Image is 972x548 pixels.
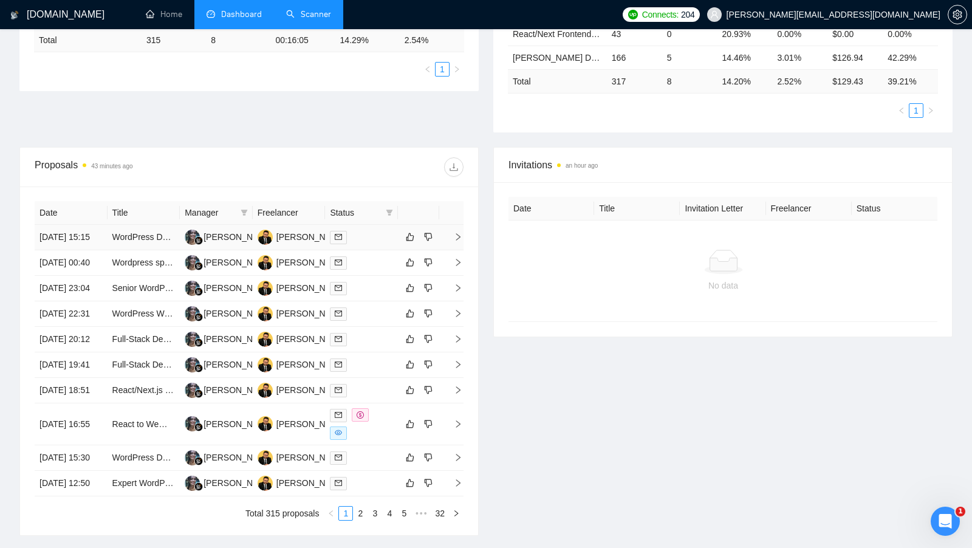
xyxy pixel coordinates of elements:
button: left [894,103,909,118]
img: PP [258,255,273,270]
li: 1 [435,62,450,77]
span: like [406,258,414,267]
span: right [444,233,462,241]
img: PP [258,357,273,372]
div: [PERSON_NAME] [204,332,273,346]
span: like [406,283,414,293]
th: Manager [180,201,253,225]
span: like [406,232,414,242]
img: gigradar-bm.png [194,482,203,491]
span: dislike [424,283,433,293]
a: RS[PERSON_NAME] [185,283,273,292]
li: Next Page [923,103,938,118]
span: dislike [424,385,433,395]
img: gigradar-bm.png [194,313,203,321]
span: Connects: [642,8,679,21]
td: 8 [662,69,717,93]
img: PP [258,281,273,296]
time: an hour ago [566,162,598,169]
a: PP[PERSON_NAME] Punjabi [258,359,377,369]
td: 315 [142,29,206,52]
button: right [450,62,464,77]
img: logo [10,5,19,25]
span: mail [335,361,342,368]
th: Status [852,197,937,221]
img: RS [185,476,200,491]
a: RS[PERSON_NAME] [185,385,273,394]
td: 0 [662,22,717,46]
span: mail [335,454,342,461]
button: like [403,255,417,270]
span: dislike [424,232,433,242]
span: like [406,419,414,429]
td: [DATE] 23:04 [35,276,108,301]
span: dislike [424,478,433,488]
td: React to WeWeb Vue Framework Conversion Expert Needed [108,403,180,445]
img: RS [185,416,200,431]
span: left [424,66,431,73]
td: 8 [206,29,270,52]
img: gigradar-bm.png [194,457,203,465]
span: 204 [681,8,694,21]
img: gigradar-bm.png [194,262,203,270]
span: dislike [424,360,433,369]
button: like [403,332,417,346]
li: Previous Page [420,62,435,77]
a: PP[PERSON_NAME] Punjabi [258,308,377,318]
li: Total 315 proposals [245,506,319,521]
span: right [453,510,460,517]
li: 32 [431,506,449,521]
span: download [445,162,463,172]
a: Full-Stack Developer for HIPAA-Compliant SaaS with OpenAI API [112,334,360,344]
a: React/Next Frontend Dev [513,29,609,39]
span: mail [335,386,342,394]
img: PP [258,383,273,398]
a: 1 [909,104,923,117]
img: RS [185,357,200,372]
td: $ 129.43 [827,69,883,93]
button: dislike [421,476,436,490]
a: PP[PERSON_NAME] Punjabi [258,283,377,292]
button: dislike [421,332,436,346]
button: like [403,417,417,431]
button: like [403,230,417,244]
div: [PERSON_NAME] [204,476,273,490]
span: right [444,335,462,343]
span: like [406,309,414,318]
span: dashboard [207,10,215,18]
span: mail [335,284,342,292]
div: [PERSON_NAME] Punjabi [276,307,377,320]
div: [PERSON_NAME] [204,383,273,397]
span: filter [386,209,393,216]
button: dislike [421,450,436,465]
td: 00:16:05 [270,29,335,52]
div: [PERSON_NAME] Punjabi [276,230,377,244]
td: Total [508,69,607,93]
img: PP [258,306,273,321]
span: dollar [357,411,364,419]
button: dislike [421,417,436,431]
a: PP[PERSON_NAME] Punjabi [258,334,377,343]
button: like [403,383,417,397]
a: RS[PERSON_NAME] [185,334,273,343]
td: $0.00 [827,22,883,46]
div: Proposals [35,157,249,177]
td: Full-Stack Developer for Gaming Website (Next.js, Node.js, Redis, MySQL, AWS, AI Tools) [108,352,180,378]
td: 2.54 % [400,29,464,52]
a: searchScanner [286,9,331,19]
td: 166 [607,46,662,69]
iframe: Intercom live chat [931,507,960,536]
span: user [710,10,719,19]
td: Expert WordPress Developer [108,471,180,496]
div: [PERSON_NAME] [204,451,273,464]
a: PP[PERSON_NAME] Punjabi [258,231,377,241]
div: [PERSON_NAME] Punjabi [276,383,377,397]
a: RS[PERSON_NAME] [185,257,273,267]
span: mail [335,335,342,343]
a: 5 [397,507,411,520]
span: like [406,478,414,488]
a: RS[PERSON_NAME] [185,419,273,428]
img: PP [258,450,273,465]
span: right [444,360,462,369]
td: React/Next.js Engineer to Migrate Figma Make Prototype into Production App [108,378,180,403]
